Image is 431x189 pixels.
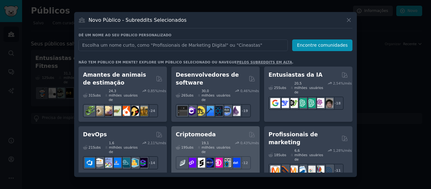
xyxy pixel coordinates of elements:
img: PetAdvice [129,106,139,116]
font: 14 [151,161,155,165]
a: pelos subreddits em alta [237,60,292,64]
button: Encontre comunidades [292,39,352,51]
font: DevOps [83,131,107,138]
font: 0,85 [148,89,155,93]
font: Criptomoeda [176,131,216,138]
font: 11 [336,168,341,172]
font: 24,3 milhões de [109,89,122,102]
font: 30,0 milhões de [202,89,215,102]
font: Amantes de animais de estimação [83,72,146,86]
img: OpenAIDev [315,98,324,108]
img: Design do prompt do chatgpt [297,98,307,108]
font: 19,1 milhões de [202,141,215,154]
font: Encontre comunidades [297,43,348,48]
font: . [292,60,293,64]
font: %/mês [248,89,259,93]
font: Desenvolvedores de software [176,72,239,86]
font: usuários [216,93,230,97]
font: 6,6 milhões de [294,149,307,161]
font: %/mês [340,81,352,85]
font: 0,43 [240,141,248,145]
img: reativo nativo [213,106,223,116]
font: 24 [151,109,155,113]
font: Entusiastas da IA [269,72,322,78]
font: %/mês [155,141,166,145]
font: 25 [274,86,278,90]
font: 31 [89,93,93,97]
font: 20,5 milhões de [294,81,307,94]
img: participante da etnia [195,158,205,168]
font: 26 [181,93,186,97]
img: GoogleGeminiAI [270,98,280,108]
img: Inteligência Artificial [323,98,333,108]
font: usuários [309,86,323,90]
img: Busca Profunda [279,98,289,108]
img: software [178,106,187,116]
img: Marketing por e-mail [297,166,307,175]
font: 12 [243,161,248,165]
font: %/mês [248,141,259,145]
img: CriptoNotícias [222,158,232,168]
img: lagartixas-leopardo [103,106,112,116]
img: finanças étnicas [178,158,187,168]
font: 19 [181,145,186,149]
img: Pergunte à Ciência da Computação [222,106,232,116]
font: Subs [93,93,101,97]
img: Docker_DevOps [103,158,112,168]
font: Novo Público - Subreddits Selecionados [89,17,187,23]
img: Engenheiros de plataforma [138,158,148,168]
img: Marketing Online [323,166,333,175]
img: aws_cdk [129,158,139,168]
img: engenharia de plataforma [120,158,130,168]
font: usuários [124,93,138,97]
font: 1,6 milhões de [109,141,122,154]
img: defiblockchain [213,158,223,168]
font: 2,54 [333,81,340,85]
font: usuários [124,145,138,149]
img: tartaruga [111,106,121,116]
font: usuários [216,145,230,149]
img: herpetologia [85,106,95,116]
font: usuários [309,153,323,157]
font: 21 [89,145,93,149]
font: Subs [186,93,193,97]
img: aprenda javascript [195,106,205,116]
font: Subs [278,86,286,90]
img: calopsita [120,106,130,116]
font: 19 [243,109,248,113]
font: Subs [93,145,101,149]
font: %/mês [340,149,352,152]
img: marketing_de_conteúdo [270,166,280,175]
img: bigseo [279,166,289,175]
img: definição_ [231,158,240,168]
font: %/mês [155,89,166,93]
font: 18 [274,153,278,157]
font: 18 [336,101,341,105]
img: Programação iOS [204,106,214,116]
font: 1,28 [333,149,340,152]
font: Subs [186,145,193,149]
img: web3 [204,158,214,168]
img: Links DevOps [111,158,121,168]
img: elixir [231,106,240,116]
font: Subs [278,153,286,157]
font: Profissionais de marketing [269,131,318,145]
img: c sustenido [186,106,196,116]
img: Especialistas Certificados pela AWS [94,158,103,168]
font: Não tem público em mente? Explore um público selecionado ou navegue [79,60,237,64]
input: Escolha um nome curto, como "Profissionais de Marketing Digital" ou "Cineastas" [79,39,288,51]
img: prompts_do_chatgpt_ [306,98,316,108]
font: 2,11 [148,141,155,145]
img: raça de cachorro [138,106,148,116]
font: Dê um nome ao seu público personalizado [79,33,171,37]
img: 0xPolígono [186,158,196,168]
img: bola python [94,106,103,116]
img: azuredevops [85,158,95,168]
img: Catálogo de ferramentas de IA [288,98,298,108]
font: 0,46 [240,89,248,93]
img: Pergunte ao Marketing [288,166,298,175]
img: Pesquisa de Marketing [315,166,324,175]
img: anúncios do Google [306,166,316,175]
